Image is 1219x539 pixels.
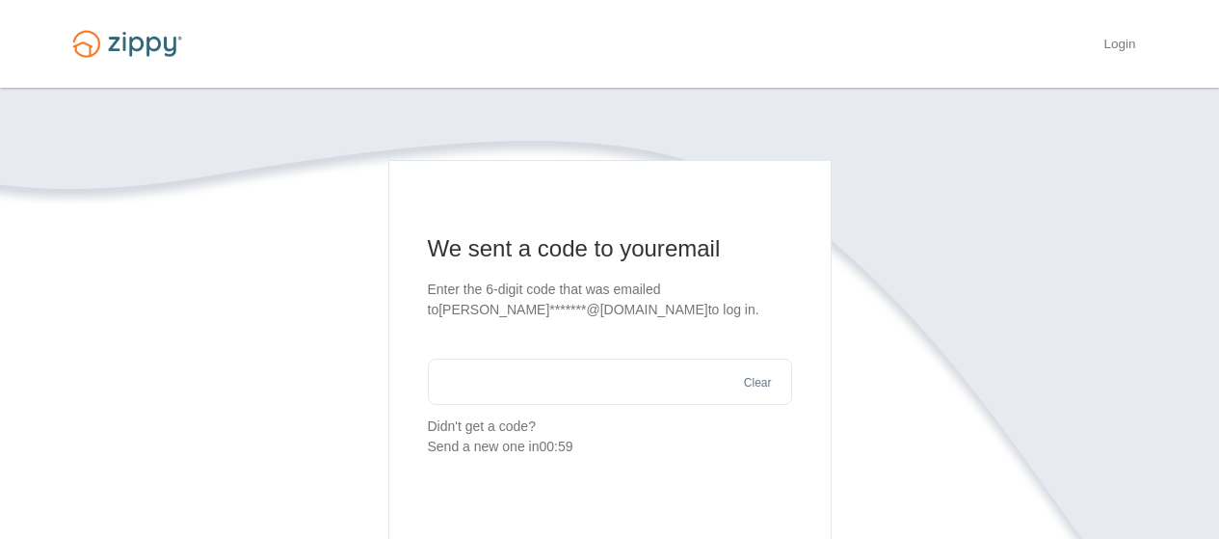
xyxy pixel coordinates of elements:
[428,233,792,264] h1: We sent a code to your email
[428,417,792,457] p: Didn't get a code?
[61,21,194,67] img: Logo
[738,374,778,392] button: Clear
[428,437,792,457] div: Send a new one in 00:59
[428,280,792,320] p: Enter the 6-digit code that was emailed to [PERSON_NAME]*******@[DOMAIN_NAME] to log in.
[1103,37,1135,56] a: Login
